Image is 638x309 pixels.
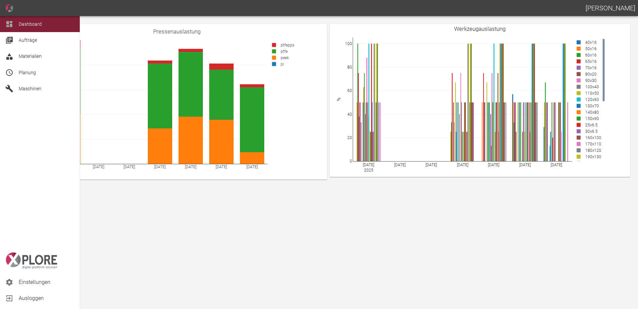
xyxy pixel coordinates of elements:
[586,3,635,13] h1: [PERSON_NAME]
[19,37,37,43] span: Aufträge
[5,4,13,12] img: icon
[19,278,74,286] span: Einstellungen
[19,70,36,75] span: Planung
[19,294,74,302] span: Ausloggen
[19,21,42,27] span: Dashboard
[19,54,42,59] span: Materialien
[19,86,41,91] span: Maschinen
[5,252,57,269] img: logo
